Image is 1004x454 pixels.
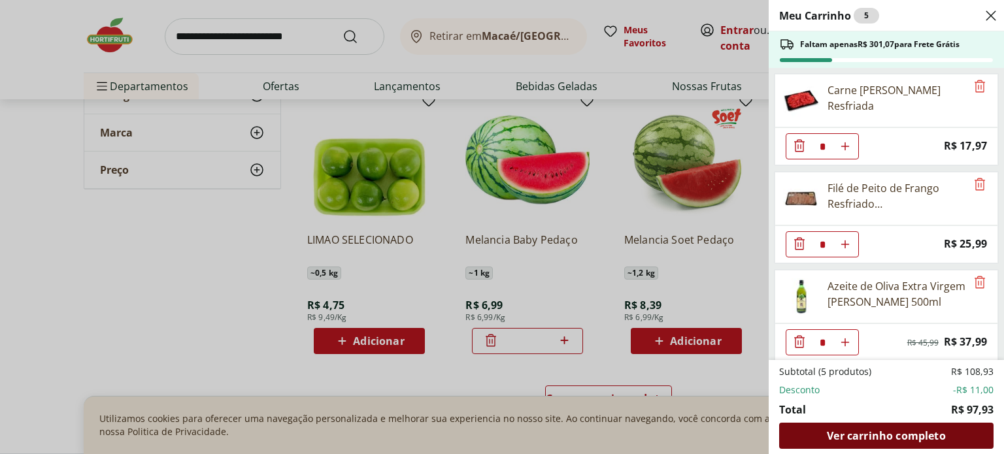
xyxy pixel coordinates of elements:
h2: Meu Carrinho [779,8,879,24]
span: Ver carrinho completo [827,430,945,441]
button: Remove [972,275,988,291]
span: Subtotal (5 produtos) [779,365,871,378]
span: -R$ 11,00 [953,383,994,397]
button: Aumentar Quantidade [832,133,858,159]
span: R$ 97,93 [951,402,994,417]
button: Remove [972,177,988,193]
img: Carne Moída Bovina Resfriada [783,82,820,119]
span: R$ 17,97 [944,137,987,155]
div: Azeite de Oliva Extra Virgem [PERSON_NAME] 500ml [828,278,966,310]
button: Diminuir Quantidade [786,133,812,159]
button: Aumentar Quantidade [832,231,858,257]
span: Total [779,402,806,417]
input: Quantidade Atual [812,232,832,257]
span: Faltam apenas R$ 301,07 para Frete Grátis [800,39,960,50]
div: Filé de Peito de Frango Resfriado [GEOGRAPHIC_DATA] [828,180,966,212]
div: 5 [854,8,879,24]
span: R$ 45,99 [907,338,939,348]
input: Quantidade Atual [812,330,832,355]
div: Carne [PERSON_NAME] Resfriada [828,82,966,114]
a: Ver carrinho completo [779,423,994,449]
span: R$ 37,99 [944,333,987,351]
img: Filé de Peito de Frango Resfriado Tamanho Família [783,180,820,217]
button: Diminuir Quantidade [786,329,812,355]
span: R$ 108,93 [951,365,994,378]
button: Diminuir Quantidade [786,231,812,257]
img: Principal [783,278,820,315]
span: Desconto [779,383,820,397]
span: R$ 25,99 [944,235,987,253]
button: Aumentar Quantidade [832,329,858,355]
button: Remove [972,79,988,95]
input: Quantidade Atual [812,134,832,159]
